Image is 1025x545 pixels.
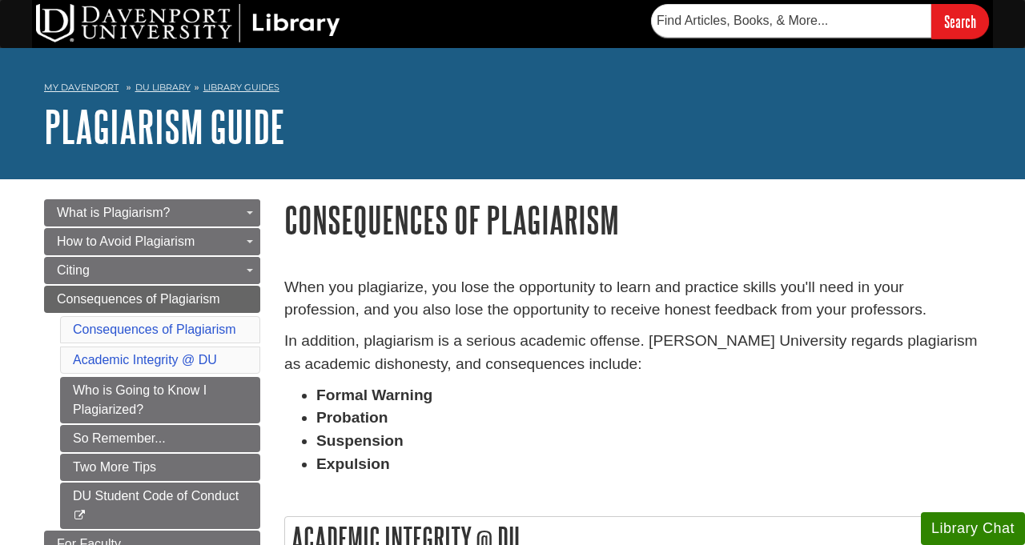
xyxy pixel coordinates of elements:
span: What is Plagiarism? [57,206,170,219]
a: Library Guides [203,82,279,93]
nav: breadcrumb [44,77,981,102]
a: So Remember... [60,425,260,452]
h1: Consequences of Plagiarism [284,199,981,240]
p: In addition, plagiarism is a serious academic offense. [PERSON_NAME] University regards plagiaris... [284,330,981,376]
a: My Davenport [44,81,119,94]
strong: Suspension [316,432,404,449]
strong: Formal Warning [316,387,432,403]
span: Consequences of Plagiarism [57,292,220,306]
img: DU Library [36,4,340,42]
a: Plagiarism Guide [44,102,285,151]
input: Find Articles, Books, & More... [651,4,931,38]
a: How to Avoid Plagiarism [44,228,260,255]
a: What is Plagiarism? [44,199,260,226]
a: Consequences of Plagiarism [44,286,260,313]
strong: Expulsion [316,455,390,472]
a: Consequences of Plagiarism [73,323,236,336]
span: Citing [57,263,90,277]
a: DU Library [135,82,191,93]
input: Search [931,4,989,38]
a: Citing [44,257,260,284]
a: Academic Integrity @ DU [73,353,217,367]
a: Two More Tips [60,454,260,481]
a: DU Student Code of Conduct [60,483,260,529]
i: This link opens in a new window [73,511,86,521]
a: Who is Going to Know I Plagiarized? [60,377,260,423]
button: Library Chat [921,512,1025,545]
strong: Probation [316,409,388,426]
span: How to Avoid Plagiarism [57,234,195,248]
form: Searches DU Library's articles, books, and more [651,4,989,38]
p: When you plagiarize, you lose the opportunity to learn and practice skills you'll need in your pr... [284,276,981,323]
